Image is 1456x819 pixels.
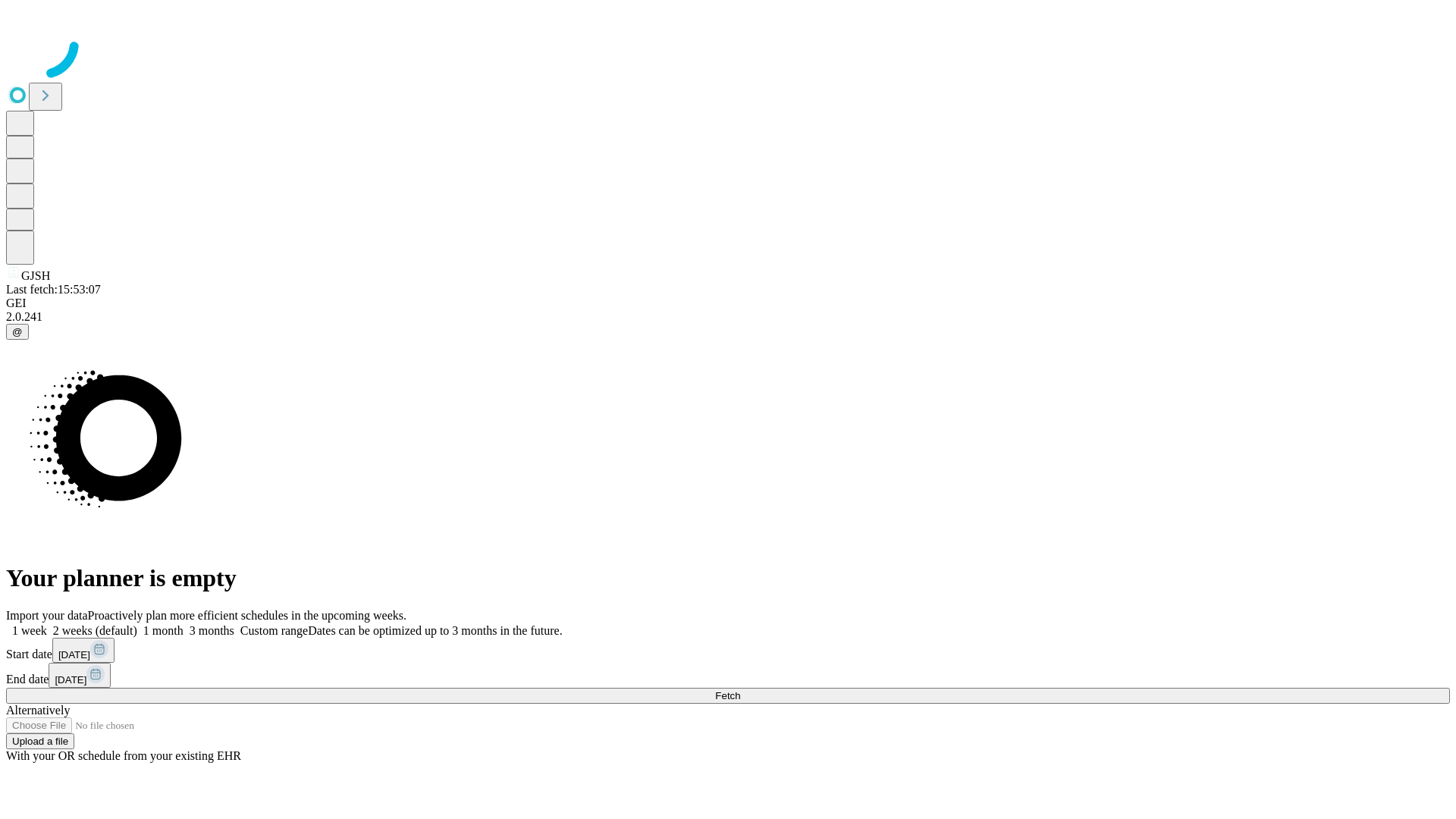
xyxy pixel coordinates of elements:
[6,564,1450,592] h1: Your planner is empty
[6,638,1450,663] div: Start date
[6,733,74,749] button: Upload a file
[88,609,406,622] span: Proactively plan more efficient schedules in the upcoming weeks.
[52,638,115,663] button: [DATE]
[6,704,70,717] span: Alternatively
[6,310,1450,324] div: 2.0.241
[6,688,1450,704] button: Fetch
[6,749,241,762] span: With your OR schedule from your existing EHR
[240,624,308,637] span: Custom range
[715,690,740,701] span: Fetch
[6,283,101,296] span: Last fetch: 15:53:07
[6,663,1450,688] div: End date
[12,326,23,337] span: @
[143,624,184,637] span: 1 month
[49,663,111,688] button: [DATE]
[12,624,47,637] span: 1 week
[55,674,86,686] span: [DATE]
[21,269,50,282] span: GJSH
[190,624,234,637] span: 3 months
[6,297,1450,310] div: GEI
[6,609,88,622] span: Import your data
[58,649,90,661] span: [DATE]
[53,624,137,637] span: 2 weeks (default)
[308,624,562,637] span: Dates can be optimized up to 3 months in the future.
[6,324,29,340] button: @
